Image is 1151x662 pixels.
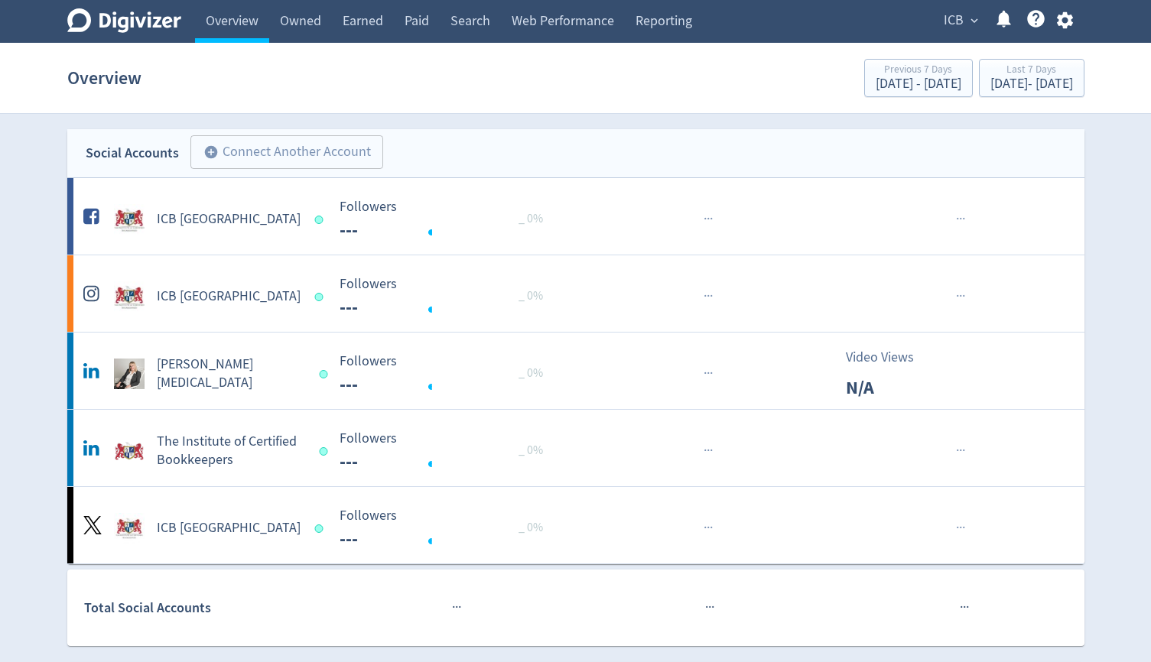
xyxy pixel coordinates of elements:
span: Data last synced: 23 Sep 2025, 7:02am (AEST) [314,524,327,533]
span: · [959,209,962,229]
span: · [708,598,711,617]
span: · [705,598,708,617]
span: _ 0% [519,443,543,458]
span: ICB [944,8,964,33]
h1: Overview [67,54,141,102]
span: · [710,287,713,306]
svg: Followers --- [332,354,561,394]
div: Social Accounts [86,142,179,164]
span: · [707,209,710,229]
img: The Institute of Certified Bookkeepers undefined [114,436,145,466]
span: · [710,209,713,229]
div: Previous 7 Days [876,64,961,77]
a: Amanda Linton undefined[PERSON_NAME][MEDICAL_DATA] Followers --- Followers --- _ 0%···Video ViewsN/A [67,333,1084,409]
p: N/A [846,374,934,401]
span: · [707,518,710,537]
button: Previous 7 Days[DATE] - [DATE] [864,59,973,97]
button: Last 7 Days[DATE]- [DATE] [979,59,1084,97]
div: Last 7 Days [990,64,1073,77]
div: [DATE] - [DATE] [876,77,961,91]
span: · [956,209,959,229]
span: · [710,441,713,460]
span: · [962,518,965,537]
span: · [711,598,714,617]
span: · [962,287,965,306]
span: · [959,441,962,460]
span: _ 0% [519,288,543,303]
img: ICB Australia undefined [114,281,145,312]
span: · [704,209,707,229]
span: · [962,441,965,460]
span: · [710,364,713,383]
span: · [956,441,959,460]
h5: ICB [GEOGRAPHIC_DATA] [157,287,301,306]
svg: Followers --- [332,277,561,317]
span: · [956,518,959,537]
span: _ 0% [519,520,543,535]
a: ICB Australia undefinedICB [GEOGRAPHIC_DATA] Followers --- Followers --- _ 0%······ [67,255,1084,332]
div: Total Social Accounts [84,597,328,619]
span: _ 0% [519,211,543,226]
span: Data last synced: 22 Sep 2025, 8:01pm (AEST) [320,447,333,456]
span: · [707,441,710,460]
span: Data last synced: 22 Sep 2025, 3:02pm (AEST) [314,293,327,301]
span: · [704,441,707,460]
a: ICB Australia undefinedICB [GEOGRAPHIC_DATA] Followers --- Followers --- _ 0%······ [67,178,1084,255]
span: Data last synced: 22 Sep 2025, 10:01pm (AEST) [320,370,333,378]
h5: The Institute of Certified Bookkeepers [157,433,306,469]
span: · [962,209,965,229]
span: · [966,598,969,617]
span: · [707,287,710,306]
span: · [704,287,707,306]
a: The Institute of Certified Bookkeepers undefinedThe Institute of Certified Bookkeepers Followers ... [67,410,1084,486]
span: · [452,598,455,617]
span: · [959,287,962,306]
svg: Followers --- [332,508,561,549]
span: Data last synced: 22 Sep 2025, 3:02pm (AEST) [314,216,327,224]
span: add_circle [203,144,219,160]
span: · [704,518,707,537]
span: · [707,364,710,383]
a: ICB Australia undefinedICB [GEOGRAPHIC_DATA] Followers --- Followers --- _ 0%······ [67,487,1084,563]
span: · [704,364,707,383]
svg: Followers --- [332,431,561,472]
h5: [PERSON_NAME][MEDICAL_DATA] [157,355,306,392]
span: _ 0% [519,365,543,381]
span: · [710,518,713,537]
img: ICB Australia undefined [114,204,145,235]
h5: ICB [GEOGRAPHIC_DATA] [157,210,301,229]
h5: ICB [GEOGRAPHIC_DATA] [157,519,301,537]
span: · [959,518,962,537]
span: · [963,598,966,617]
span: · [455,598,458,617]
svg: Followers --- [332,200,561,240]
img: ICB Australia undefined [114,513,145,544]
button: ICB [938,8,982,33]
span: · [458,598,461,617]
span: expand_more [967,14,981,28]
div: [DATE] - [DATE] [990,77,1073,91]
span: · [960,598,963,617]
button: Connect Another Account [190,135,383,169]
img: Amanda Linton undefined [114,359,145,389]
span: · [956,287,959,306]
a: Connect Another Account [179,138,383,169]
p: Video Views [846,347,934,368]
